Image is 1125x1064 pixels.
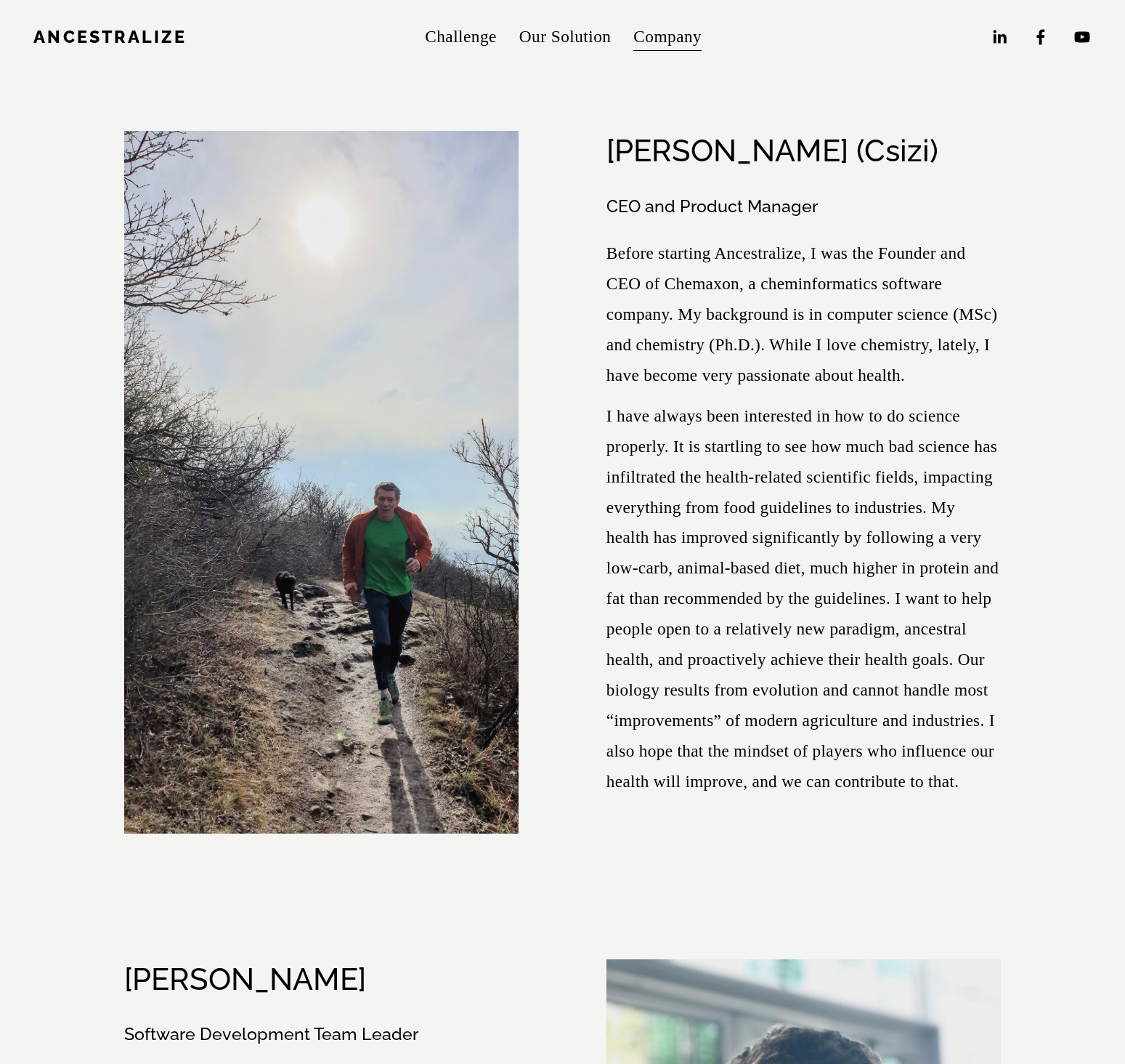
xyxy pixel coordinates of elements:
[633,20,702,55] a: folder dropdown
[124,962,366,997] h2: [PERSON_NAME]
[519,20,612,55] a: Our Solution
[33,27,186,47] a: Ancestralize
[990,28,1009,47] a: LinkedIn
[606,238,1001,391] p: Before starting Ancestralize, I was the Founder and CEO of Chemaxon, a cheminformatics software c...
[124,1023,519,1046] h3: Software Development Team Leader
[1073,28,1092,47] a: YouTube
[606,133,938,169] h2: [PERSON_NAME] (Csizi)
[606,195,1001,218] h3: CEO and Product Manager
[1031,28,1050,47] a: Facebook
[425,20,497,55] a: Challenge
[633,22,702,52] span: Company
[606,401,1001,797] p: I have always been interested in how to do science properly. It is startling to see how much bad ...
